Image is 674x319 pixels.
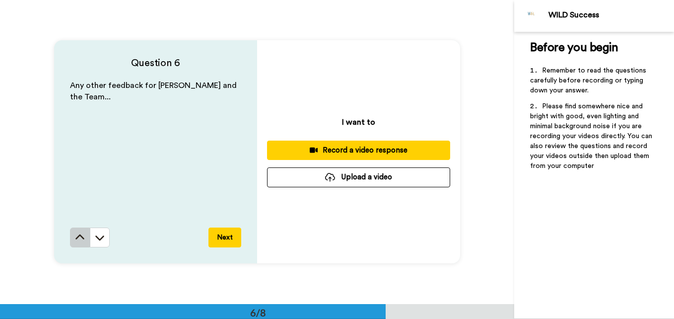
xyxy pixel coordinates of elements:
[70,81,239,101] span: Any other feedback for [PERSON_NAME] and the Team...
[530,42,618,54] span: Before you begin
[70,56,241,70] h4: Question 6
[267,167,450,187] button: Upload a video
[520,4,543,28] img: Profile Image
[530,67,648,94] span: Remember to read the questions carefully before recording or typing down your answer.
[530,103,654,169] span: Please find somewhere nice and bright with good, even lighting and minimal background noise if yo...
[275,145,442,156] div: Record a video response
[548,10,674,20] div: WILD Success
[267,141,450,160] button: Record a video response
[342,116,375,128] p: I want to
[208,228,241,247] button: Next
